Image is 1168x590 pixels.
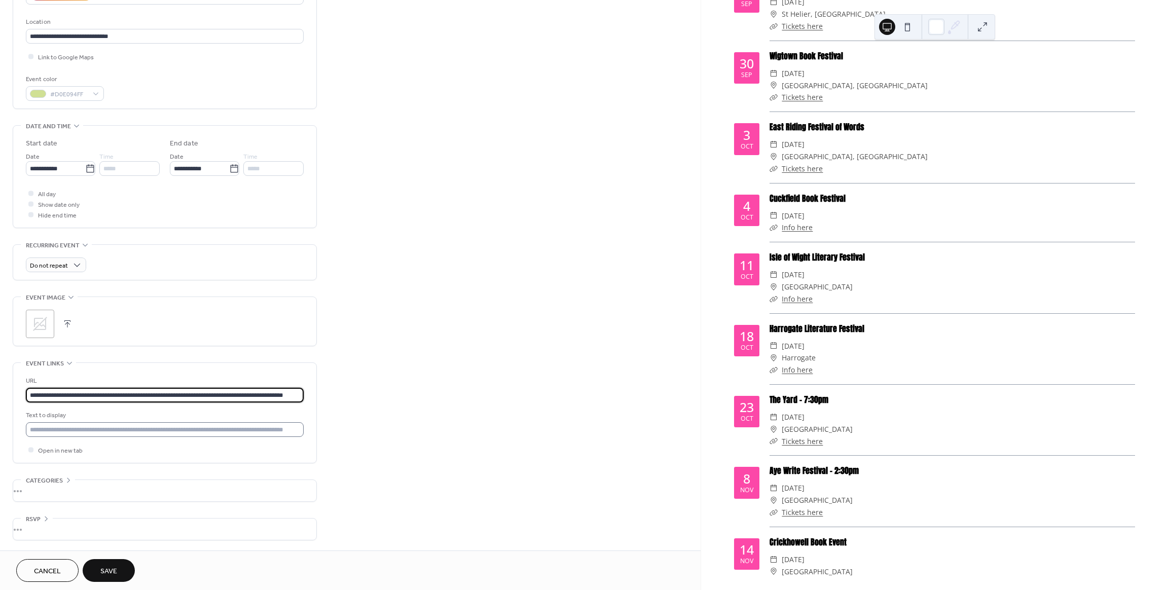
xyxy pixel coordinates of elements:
div: ​ [770,293,778,305]
span: [DATE] [782,67,805,80]
div: 23 [740,401,754,414]
div: ​ [770,138,778,151]
a: Info here [782,223,813,232]
span: Recurring event [26,240,80,251]
div: 14 [740,543,754,556]
a: The Yard - 7:30pm [770,394,828,405]
span: [DATE] [782,411,805,423]
div: ••• [13,519,316,540]
a: Aye Write Festival - 2:30pm [770,465,859,476]
span: [DATE] [782,340,805,352]
div: 3 [743,129,750,141]
span: [DATE] [782,554,805,566]
div: ​ [770,435,778,448]
a: Harrogate Literature Festival [770,323,864,335]
a: Tickets here [782,92,823,102]
a: East Riding Festival of Words [770,121,864,133]
span: Date and time [26,121,71,132]
div: ​ [770,222,778,234]
span: Categories [26,475,63,486]
div: ​ [770,269,778,281]
button: Cancel [16,559,79,582]
div: Event color [26,74,102,85]
div: ​ [770,506,778,519]
span: RSVP [26,514,41,525]
span: Date [26,152,40,162]
div: ​ [770,364,778,376]
span: Open in new tab [38,446,83,456]
div: Oct [741,345,753,351]
span: [GEOGRAPHIC_DATA] [782,494,853,506]
span: [GEOGRAPHIC_DATA], [GEOGRAPHIC_DATA] [782,80,928,92]
div: ​ [770,340,778,352]
span: [DATE] [782,210,805,222]
span: Time [99,152,114,162]
div: URL [26,376,302,386]
span: Show date only [38,200,80,210]
span: Event image [26,292,65,303]
span: Harrogate [782,352,816,364]
div: ​ [770,151,778,163]
a: Tickets here [782,436,823,446]
a: Tickets here [782,21,823,31]
div: ​ [770,8,778,20]
div: Nov [740,558,753,565]
a: Isle of Wight Literary Festival [770,251,865,263]
div: Nov [740,487,753,494]
div: 30 [740,57,754,70]
a: Info here [782,294,813,304]
div: ​ [770,411,778,423]
div: ​ [770,482,778,494]
span: [DATE] [782,482,805,494]
div: Start date [26,138,57,149]
div: Oct [741,416,753,422]
a: Tickets here [782,164,823,173]
span: [DATE] [782,269,805,281]
div: ​ [770,163,778,175]
div: 11 [740,259,754,272]
div: ​ [770,91,778,103]
div: ; [26,310,54,338]
div: ​ [770,80,778,92]
span: Date [170,152,184,162]
a: Info here [782,365,813,375]
span: [GEOGRAPHIC_DATA] [782,423,853,435]
span: Event links [26,358,64,369]
div: End date [170,138,198,149]
div: Oct [741,214,753,221]
div: ​ [770,281,778,293]
span: Save [100,566,117,577]
div: ​ [770,20,778,32]
span: Cancel [34,566,61,577]
div: ​ [770,566,778,578]
span: All day [38,189,56,200]
div: 4 [743,200,750,212]
div: ​ [770,423,778,435]
div: Oct [741,274,753,280]
div: 8 [743,472,750,485]
div: Location [26,17,302,27]
span: Link to Google Maps [38,52,94,63]
div: Crickhowell Book Event [770,536,1135,548]
span: #D0E094FF [50,89,88,100]
span: Do not repeat [30,260,68,272]
div: ​ [770,494,778,506]
div: 18 [740,330,754,343]
span: [GEOGRAPHIC_DATA] [782,566,853,578]
span: St Helier, [GEOGRAPHIC_DATA] [782,8,886,20]
button: Save [83,559,135,582]
div: ​ [770,210,778,222]
span: [GEOGRAPHIC_DATA], [GEOGRAPHIC_DATA] [782,151,928,163]
div: Sep [741,1,752,8]
div: Oct [741,143,753,150]
span: Time [243,152,258,162]
div: ​ [770,352,778,364]
span: [DATE] [782,138,805,151]
div: ​ [770,554,778,566]
span: [GEOGRAPHIC_DATA] [782,281,853,293]
span: Hide end time [38,210,77,221]
div: ​ [770,67,778,80]
a: Cuckfield Book Festival [770,193,846,204]
div: ••• [13,480,316,501]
